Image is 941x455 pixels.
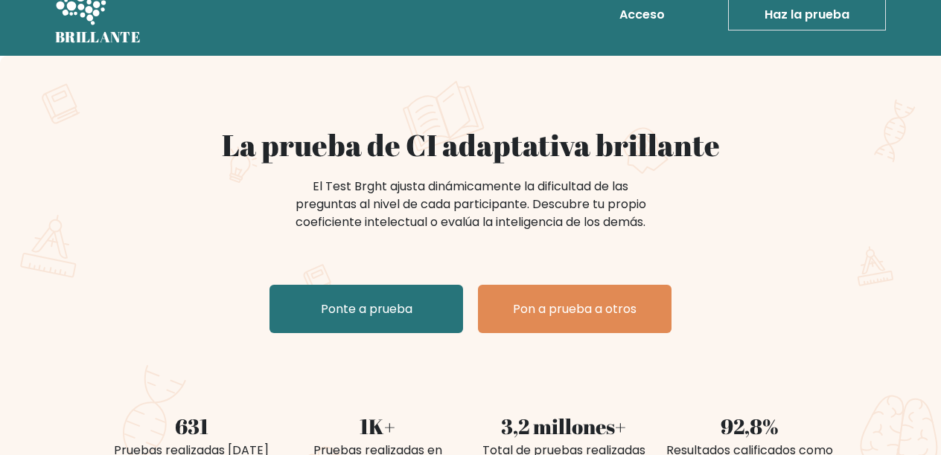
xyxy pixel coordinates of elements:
font: El Test Brght ajusta dinámicamente la dificultad de las preguntas al nivel de cada participante. ... [296,178,646,230]
font: Acceso [619,6,665,23]
font: Haz la prueba [765,6,849,23]
a: Pon a prueba a otros [478,285,672,333]
font: 631 [175,412,208,440]
font: La prueba de CI adaptativa brillante [222,125,720,165]
font: 3,2 millones+ [501,412,626,440]
font: Ponte a prueba [321,300,412,317]
a: Ponte a prueba [269,285,463,333]
font: Pon a prueba a otros [513,300,637,317]
font: BRILLANTE [55,27,140,47]
font: 1K+ [360,412,395,440]
font: 92,8% [721,412,779,440]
